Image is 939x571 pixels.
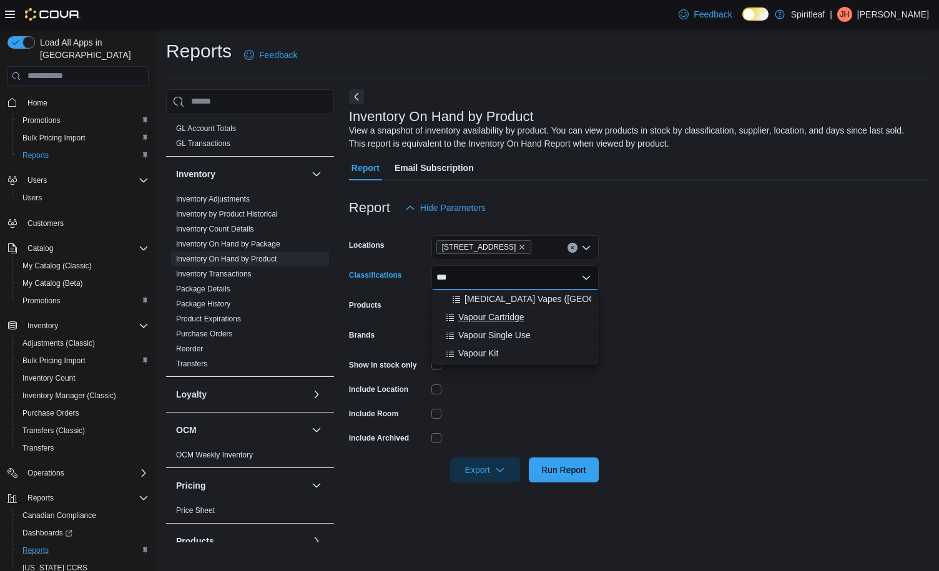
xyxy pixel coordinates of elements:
[420,202,486,214] span: Hide Parameters
[349,433,409,443] label: Include Archived
[17,190,47,205] a: Users
[27,321,58,331] span: Inventory
[309,167,324,182] button: Inventory
[17,388,121,403] a: Inventory Manager (Classic)
[431,344,599,363] button: Vapour Kit
[176,479,205,492] h3: Pricing
[22,490,59,505] button: Reports
[17,543,149,558] span: Reports
[465,293,661,305] span: [MEDICAL_DATA] Vapes ([GEOGRAPHIC_DATA])
[17,423,90,438] a: Transfers (Classic)
[25,8,81,21] img: Cova
[22,318,63,333] button: Inventory
[22,490,149,505] span: Reports
[176,535,214,547] h3: Products
[12,147,154,164] button: Reports
[176,314,241,324] span: Product Expirations
[176,210,278,218] a: Inventory by Product Historical
[176,285,230,293] a: Package Details
[2,172,154,189] button: Users
[17,423,149,438] span: Transfers (Classic)
[259,49,297,61] span: Feedback
[176,194,250,204] span: Inventory Adjustments
[166,39,232,64] h1: Reports
[17,258,97,273] a: My Catalog (Classic)
[12,275,154,292] button: My Catalog (Beta)
[176,209,278,219] span: Inventory by Product Historical
[450,457,520,482] button: Export
[22,115,61,125] span: Promotions
[742,7,769,21] input: Dark Mode
[349,124,923,150] div: View a snapshot of inventory availability by product. You can view products in stock by classific...
[22,318,149,333] span: Inventory
[17,130,149,145] span: Bulk Pricing Import
[22,528,72,538] span: Dashboards
[166,503,334,523] div: Pricing
[27,175,47,185] span: Users
[22,241,149,256] span: Catalog
[12,387,154,404] button: Inventory Manager (Classic)
[431,290,599,308] button: [MEDICAL_DATA] Vapes ([GEOGRAPHIC_DATA])
[17,371,149,386] span: Inventory Count
[166,447,334,467] div: OCM
[349,200,390,215] h3: Report
[17,293,66,308] a: Promotions
[17,190,149,205] span: Users
[22,510,96,520] span: Canadian Compliance
[17,113,66,128] a: Promotions
[17,148,149,163] span: Reports
[349,409,398,419] label: Include Room
[176,344,203,353] a: Reorder
[22,150,49,160] span: Reports
[176,299,230,309] span: Package History
[17,148,54,163] a: Reports
[27,493,54,503] span: Reports
[674,2,737,27] a: Feedback
[176,240,280,248] a: Inventory On Hand by Package
[17,336,100,351] a: Adjustments (Classic)
[176,359,207,369] span: Transfers
[22,466,149,481] span: Operations
[22,95,149,110] span: Home
[17,388,149,403] span: Inventory Manager (Classic)
[349,240,385,250] label: Locations
[12,404,154,422] button: Purchase Orders
[176,506,215,515] a: Price Sheet
[176,139,230,148] a: GL Transactions
[309,534,324,549] button: Products
[12,189,154,207] button: Users
[857,7,929,22] p: [PERSON_NAME]
[176,424,307,436] button: OCM
[12,334,154,352] button: Adjustments (Classic)
[176,329,233,338] a: Purchase Orders
[349,109,534,124] h3: Inventory On Hand by Product
[27,243,53,253] span: Catalog
[2,240,154,257] button: Catalog
[22,241,58,256] button: Catalog
[17,508,101,523] a: Canadian Compliance
[22,173,149,188] span: Users
[349,89,364,104] button: Next
[176,270,252,278] a: Inventory Transactions
[17,130,91,145] a: Bulk Pricing Import
[12,129,154,147] button: Bulk Pricing Import
[458,311,524,323] span: Vapour Cartridge
[17,336,149,351] span: Adjustments (Classic)
[17,543,54,558] a: Reports
[27,98,47,108] span: Home
[309,478,324,493] button: Pricing
[830,7,832,22] p: |
[176,168,215,180] h3: Inventory
[176,424,197,436] h3: OCM
[22,193,42,203] span: Users
[17,371,81,386] a: Inventory Count
[176,479,307,492] button: Pricing
[352,155,380,180] span: Report
[176,329,233,339] span: Purchase Orders
[12,422,154,439] button: Transfers (Classic)
[518,243,526,251] button: Remove 554 - Spiritleaf Fairview St (Burlington) from selection in this group
[791,7,825,22] p: Spiritleaf
[17,276,88,291] a: My Catalog (Beta)
[436,240,532,254] span: 554 - Spiritleaf Fairview St (Burlington)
